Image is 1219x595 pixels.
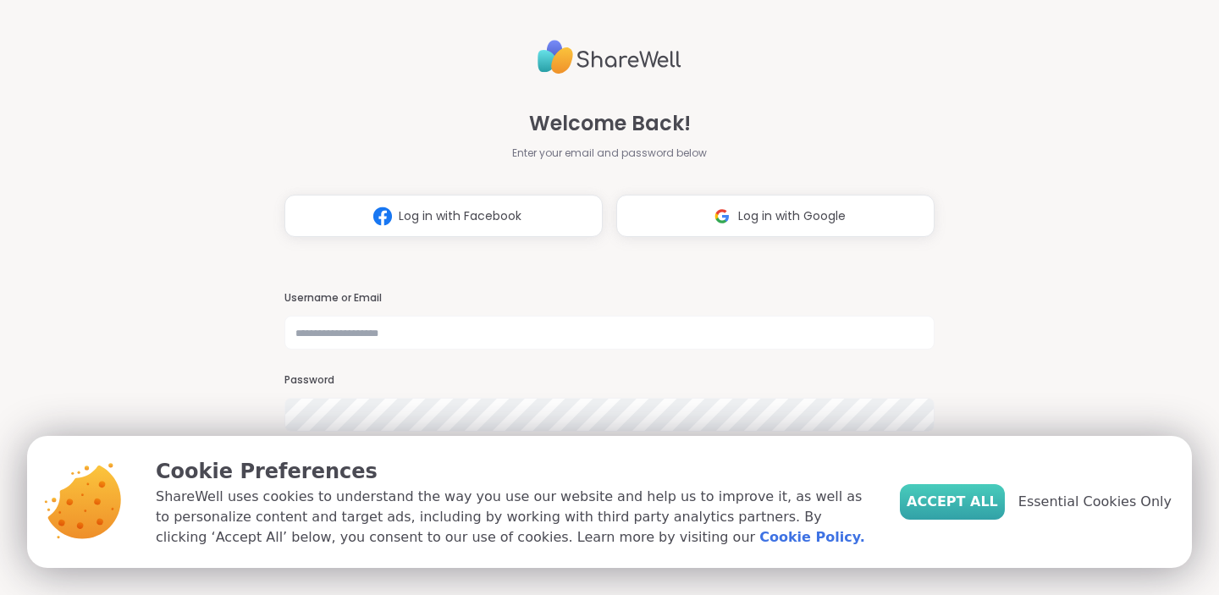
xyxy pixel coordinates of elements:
span: Essential Cookies Only [1018,492,1172,512]
p: ShareWell uses cookies to understand the way you use our website and help us to improve it, as we... [156,487,873,548]
a: Forgot Password? [284,435,935,450]
a: Cookie Policy. [759,527,864,548]
button: Log in with Google [616,195,935,237]
span: Accept All [907,492,998,512]
h3: Password [284,373,935,388]
span: Log in with Google [738,207,846,225]
img: ShareWell Logomark [706,201,738,232]
button: Accept All [900,484,1005,520]
p: Cookie Preferences [156,456,873,487]
button: Log in with Facebook [284,195,603,237]
span: Enter your email and password below [512,146,707,161]
span: Log in with Facebook [399,207,521,225]
span: Welcome Back! [529,108,691,139]
img: ShareWell Logomark [367,201,399,232]
h3: Username or Email [284,291,935,306]
img: ShareWell Logo [538,33,681,81]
